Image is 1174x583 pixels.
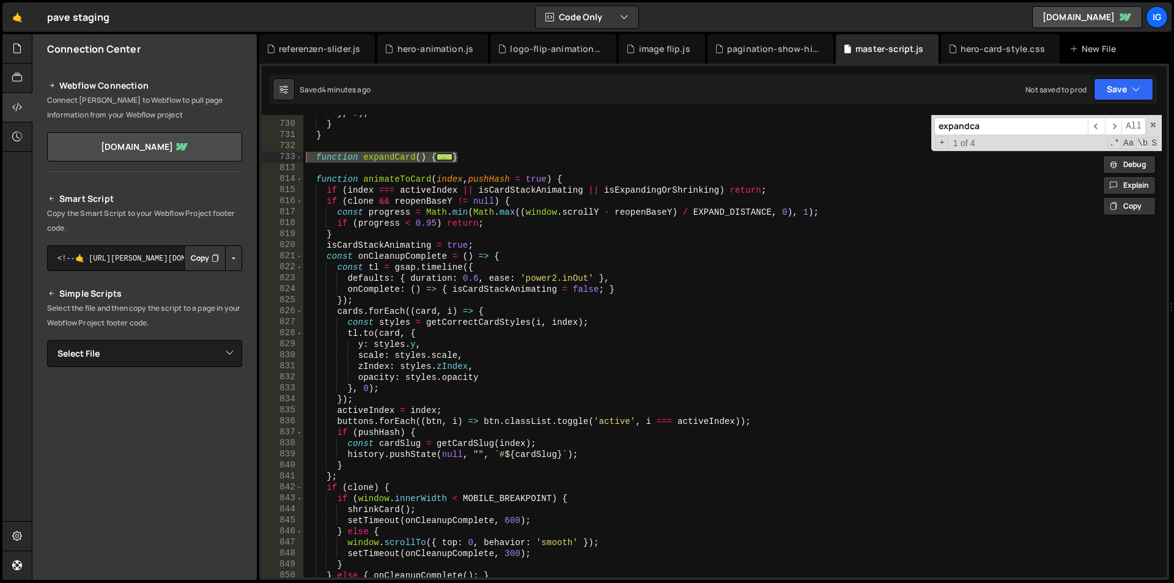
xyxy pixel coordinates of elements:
[510,43,602,55] div: logo-flip-animation.js
[184,245,242,271] div: Button group with nested dropdown
[262,471,303,482] div: 841
[1136,137,1149,149] span: Whole Word Search
[262,262,303,273] div: 822
[262,350,303,361] div: 830
[262,130,303,141] div: 731
[47,132,242,162] a: [DOMAIN_NAME]
[262,482,303,493] div: 842
[934,117,1088,135] input: Search for
[1025,84,1087,95] div: Not saved to prod
[262,361,303,372] div: 831
[262,196,303,207] div: 816
[47,286,242,301] h2: Simple Scripts
[1069,43,1121,55] div: New File
[262,548,303,559] div: 848
[262,306,303,317] div: 826
[1032,6,1142,28] a: [DOMAIN_NAME]
[262,383,303,394] div: 833
[262,449,303,460] div: 839
[262,119,303,130] div: 730
[1103,197,1156,215] button: Copy
[322,84,371,95] div: 4 minutes ago
[727,43,819,55] div: pagination-show-hide.js
[300,84,371,95] div: Saved
[262,493,303,504] div: 843
[262,207,303,218] div: 817
[262,526,303,537] div: 846
[262,328,303,339] div: 828
[948,138,980,149] span: 1 of 4
[1146,6,1168,28] a: ig
[262,295,303,306] div: 825
[639,43,690,55] div: image flip.js
[47,387,243,497] iframe: YouTube video player
[936,136,948,149] span: Toggle Replace mode
[262,174,303,185] div: 814
[1103,176,1156,195] button: Explain
[536,6,638,28] button: Code Only
[1088,117,1105,135] span: ​
[279,43,360,55] div: referenzen-slider.js
[1103,155,1156,174] button: Debug
[1150,137,1158,149] span: Search In Selection
[1122,137,1135,149] span: CaseSensitive Search
[47,301,242,330] p: Select the file and then copy the script to a page in your Webflow Project footer code.
[262,515,303,526] div: 845
[262,416,303,427] div: 836
[262,537,303,548] div: 847
[1105,117,1122,135] span: ​
[47,42,141,56] h2: Connection Center
[1121,117,1146,135] span: Alt-Enter
[184,245,226,271] button: Copy
[262,427,303,438] div: 837
[47,78,242,93] h2: Webflow Connection
[47,245,242,271] textarea: <!--🤙 [URL][PERSON_NAME][DOMAIN_NAME]> <script>document.addEventListener("DOMContentLoaded", func...
[262,141,303,152] div: 732
[1094,78,1153,100] button: Save
[397,43,474,55] div: hero-animation.js
[262,504,303,515] div: 844
[1108,137,1121,149] span: RegExp Search
[47,191,242,206] h2: Smart Script
[262,339,303,350] div: 829
[262,372,303,383] div: 832
[262,152,303,163] div: 733
[262,251,303,262] div: 821
[262,284,303,295] div: 824
[2,2,32,32] a: 🤙
[855,43,924,55] div: master-script.js
[262,163,303,174] div: 813
[437,154,452,160] span: ...
[262,570,303,581] div: 850
[262,438,303,449] div: 838
[262,273,303,284] div: 823
[262,185,303,196] div: 815
[262,559,303,570] div: 849
[47,93,242,122] p: Connect [PERSON_NAME] to Webflow to pull page information from your Webflow project
[47,10,109,24] div: pave staging
[262,405,303,416] div: 835
[262,394,303,405] div: 834
[47,206,242,236] p: Copy the Smart Script to your Webflow Project footer code.
[961,43,1045,55] div: hero-card-style.css
[262,240,303,251] div: 820
[262,317,303,328] div: 827
[262,218,303,229] div: 818
[262,229,303,240] div: 819
[262,460,303,471] div: 840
